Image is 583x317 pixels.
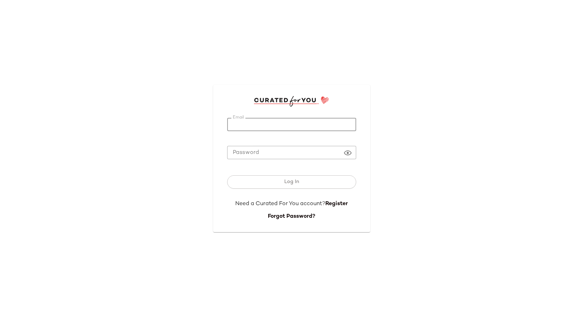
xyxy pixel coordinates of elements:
a: Forgot Password? [268,214,315,220]
span: Log In [284,179,299,185]
a: Register [325,201,348,207]
button: Log In [227,175,356,189]
span: Need a Curated For You account? [235,201,325,207]
img: cfy_login_logo.DGdB1djN.svg [254,96,329,107]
